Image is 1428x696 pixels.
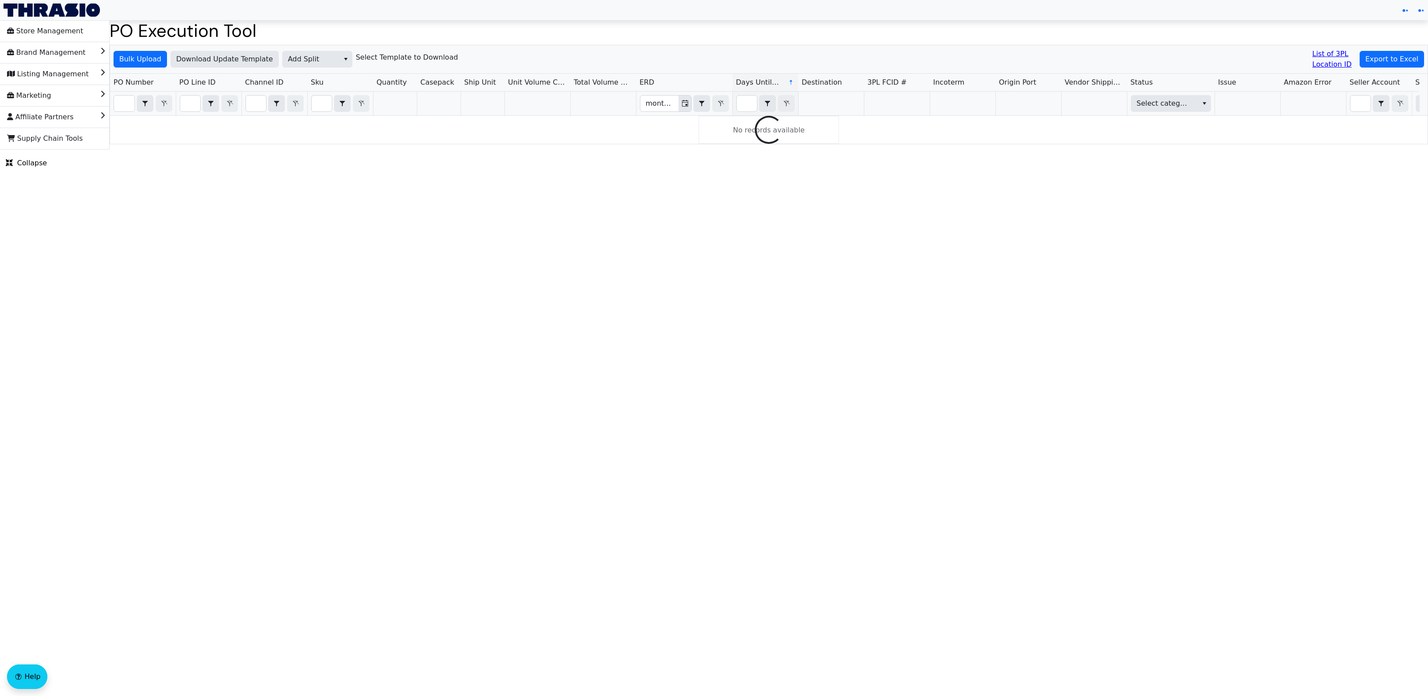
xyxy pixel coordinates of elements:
[269,96,284,111] button: select
[171,51,279,68] button: Download Update Template
[999,77,1036,88] span: Origin Port
[202,95,219,112] span: Choose Operator
[1373,95,1389,112] span: Choose Operator
[1065,77,1123,88] span: Vendor Shipping Address
[802,77,842,88] span: Destination
[339,51,352,67] button: select
[114,77,154,88] span: PO Number
[640,96,678,111] input: Filter
[137,95,153,112] span: Choose Operator
[1284,77,1332,88] span: Amazon Error
[693,95,710,112] span: Choose Operator
[639,77,654,88] span: ERD
[732,92,798,116] th: Filter
[180,96,200,111] input: Filter
[574,77,632,88] span: Total Volume CBM
[7,132,83,146] span: Supply Chain Tools
[1218,77,1236,88] span: Issue
[464,77,496,88] span: Ship Unit
[1350,96,1371,111] input: Filter
[1373,96,1389,111] button: select
[1360,51,1424,68] button: Export to Excel
[311,77,323,88] span: Sku
[114,51,167,68] button: Bulk Upload
[420,77,454,88] span: Casepack
[1346,92,1412,116] th: Filter
[288,54,334,64] span: Add Split
[508,77,567,88] span: Unit Volume CBM
[268,95,285,112] span: Choose Operator
[110,20,1428,41] h1: PO Execution Tool
[7,46,85,60] span: Brand Management
[114,96,135,111] input: Filter
[736,77,781,88] span: Days Until ERD
[312,96,332,111] input: Filter
[4,4,100,17] img: Thrasio Logo
[377,77,407,88] span: Quantity
[7,110,74,124] span: Affiliate Partners
[7,24,83,38] span: Store Management
[176,54,273,64] span: Download Update Template
[933,77,964,88] span: Incoterm
[119,54,161,64] span: Bulk Upload
[110,92,176,116] th: Filter
[694,96,710,111] button: select
[203,96,219,111] button: select
[6,158,47,168] span: Collapse
[242,92,307,116] th: Filter
[1137,98,1191,109] span: Select category
[7,67,89,81] span: Listing Management
[1127,92,1215,116] th: Filter
[176,92,242,116] th: Filter
[334,96,350,111] button: select
[737,96,757,111] input: Filter
[179,77,216,88] span: PO Line ID
[25,671,40,682] span: Help
[1130,77,1153,88] span: Status
[1365,54,1418,64] span: Export to Excel
[678,96,691,111] button: Toggle calendar
[245,77,284,88] span: Channel ID
[636,92,732,116] th: Filter
[1350,77,1400,88] span: Seller Account
[760,96,775,111] button: select
[7,664,47,689] button: Help floatingactionbutton
[867,77,907,88] span: 3PL FCID #
[1198,96,1211,111] button: select
[137,96,153,111] button: select
[7,89,51,103] span: Marketing
[356,53,458,61] h6: Select Template to Download
[334,95,351,112] span: Choose Operator
[759,95,776,112] span: Choose Operator
[1312,49,1356,70] a: List of 3PL Location ID
[246,96,266,111] input: Filter
[307,92,373,116] th: Filter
